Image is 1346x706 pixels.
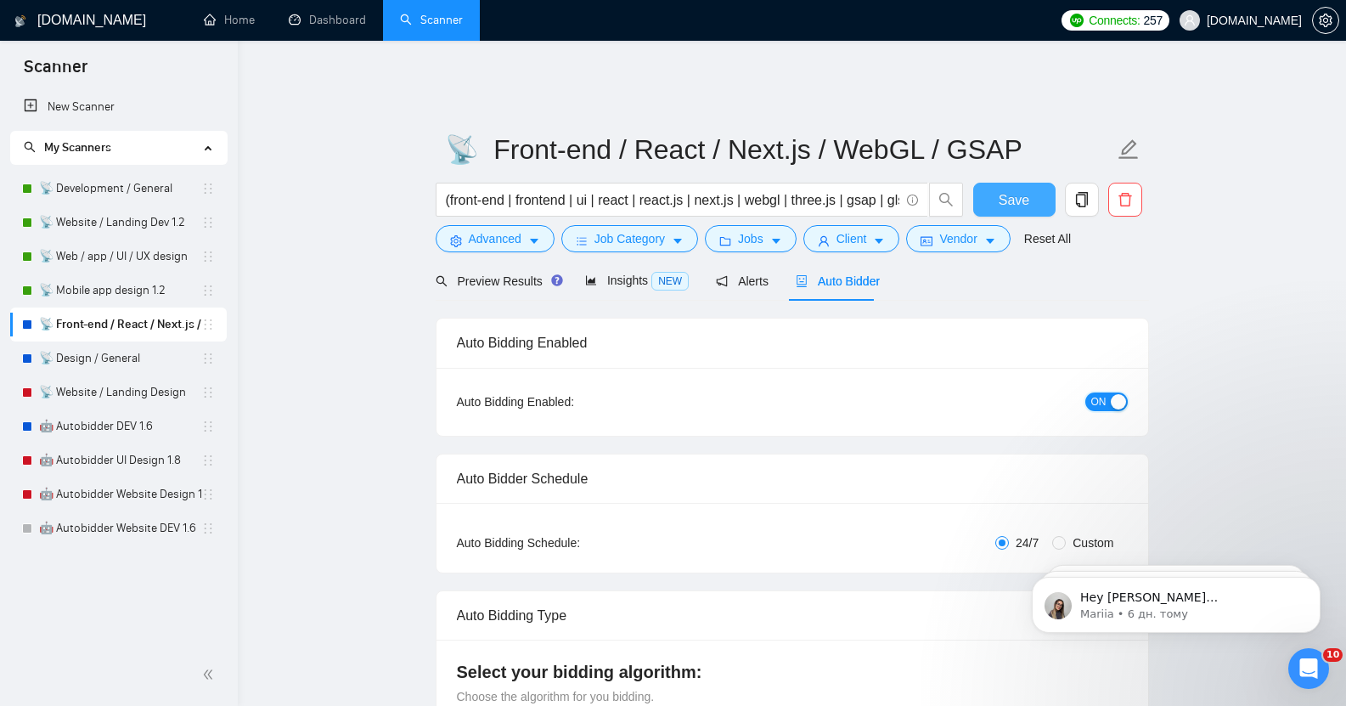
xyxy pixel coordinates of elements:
input: Scanner name... [445,128,1114,171]
span: holder [201,420,215,433]
a: 📡 Design / General [39,342,201,376]
span: 24/7 [1009,534,1045,552]
a: 🤖 Autobidder Website DEV 1.6 [39,511,201,545]
a: 📡 Mobile app design 1.2 [39,274,201,308]
div: Auto Bidding Enabled: [457,393,680,411]
span: edit [1118,138,1140,161]
span: idcard [921,234,932,247]
span: Alerts [716,274,769,288]
div: Auto Bidding Type [457,591,1128,640]
a: 🤖 Autobidder UI Design 1.8 [39,443,201,477]
a: 🤖 Autobidder DEV 1.6 [39,409,201,443]
button: Save [973,183,1056,217]
span: holder [201,488,215,501]
span: Client [836,229,867,248]
li: 📡 Front-end / React / Next.js / WebGL / GSAP [10,308,227,342]
span: caret-down [984,234,996,247]
button: idcardVendorcaret-down [906,225,1010,252]
div: Tooltip anchor [549,273,565,288]
img: upwork-logo.png [1070,14,1084,27]
a: 🤖 Autobidder Website Design 1.8 [39,477,201,511]
a: dashboardDashboard [289,13,366,27]
a: 📡 Website / Landing Design [39,376,201,409]
button: barsJob Categorycaret-down [561,225,698,252]
span: notification [716,275,728,287]
span: My Scanners [44,140,111,155]
span: holder [201,386,215,399]
div: Auto Bidding Schedule: [457,534,680,552]
span: caret-down [873,234,885,247]
button: folderJobscaret-down [705,225,797,252]
input: Search Freelance Jobs... [446,189,899,211]
span: ON [1091,393,1107,411]
span: caret-down [672,234,684,247]
li: New Scanner [10,90,227,124]
span: robot [796,275,808,287]
div: Auto Bidding Enabled [457,319,1128,367]
span: holder [201,182,215,195]
span: caret-down [770,234,782,247]
a: Reset All [1024,229,1071,248]
span: user [818,234,830,247]
li: 📡 Web / app / UI / UX design [10,240,227,274]
span: area-chart [585,274,597,286]
li: 📡 Mobile app design 1.2 [10,274,227,308]
span: double-left [202,666,219,683]
li: 🤖 Autobidder Website Design 1.8 [10,477,227,511]
a: 📡 Development / General [39,172,201,206]
li: 🤖 Autobidder UI Design 1.8 [10,443,227,477]
span: caret-down [528,234,540,247]
li: 🤖 Autobidder Website DEV 1.6 [10,511,227,545]
li: 📡 Website / Landing Dev 1.2 [10,206,227,240]
span: folder [719,234,731,247]
span: user [1184,14,1196,26]
span: Vendor [939,229,977,248]
a: homeHome [204,13,255,27]
span: NEW [651,272,689,291]
span: 257 [1144,11,1163,30]
a: 📡 Website / Landing Dev 1.2 [39,206,201,240]
span: search [930,192,962,207]
button: settingAdvancedcaret-down [436,225,555,252]
li: 📡 Development / General [10,172,227,206]
span: 10 [1323,648,1343,662]
span: Save [999,189,1029,211]
h4: Select your bidding algorithm: [457,660,1128,684]
span: Auto Bidder [796,274,880,288]
li: 📡 Design / General [10,342,227,376]
a: setting [1312,14,1339,27]
span: holder [201,352,215,365]
span: holder [201,284,215,297]
span: setting [450,234,462,247]
span: holder [201,250,215,263]
button: setting [1312,7,1339,34]
li: 🤖 Autobidder DEV 1.6 [10,409,227,443]
span: delete [1109,192,1141,207]
span: Connects: [1089,11,1140,30]
span: Scanner [10,54,101,90]
span: holder [201,216,215,229]
img: logo [14,8,26,35]
span: search [436,275,448,287]
span: Job Category [594,229,665,248]
button: delete [1108,183,1142,217]
span: Custom [1066,534,1120,552]
span: holder [201,318,215,331]
span: setting [1313,14,1338,27]
span: Preview Results [436,274,558,288]
span: Insights [585,274,689,287]
span: info-circle [907,195,918,206]
iframe: Intercom live chat [1288,648,1329,689]
button: search [929,183,963,217]
a: New Scanner [24,90,213,124]
span: copy [1066,192,1098,207]
a: searchScanner [400,13,463,27]
span: holder [201,454,215,467]
span: search [24,141,36,153]
button: userClientcaret-down [803,225,900,252]
li: 📡 Website / Landing Design [10,376,227,409]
